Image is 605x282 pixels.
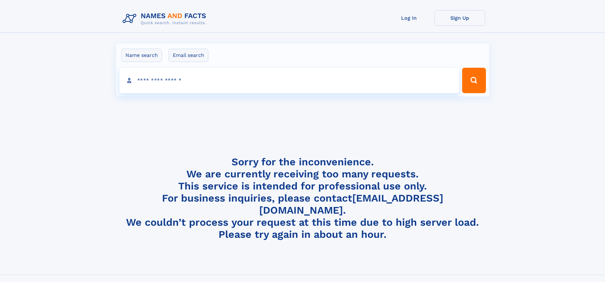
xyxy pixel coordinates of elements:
[384,10,434,26] a: Log In
[259,192,443,216] a: [EMAIL_ADDRESS][DOMAIN_NAME]
[120,156,485,241] h4: Sorry for the inconvenience. We are currently receiving too many requests. This service is intend...
[119,68,460,93] input: search input
[121,49,162,62] label: Name search
[462,68,486,93] button: Search Button
[169,49,208,62] label: Email search
[434,10,485,26] a: Sign Up
[120,10,212,27] img: Logo Names and Facts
